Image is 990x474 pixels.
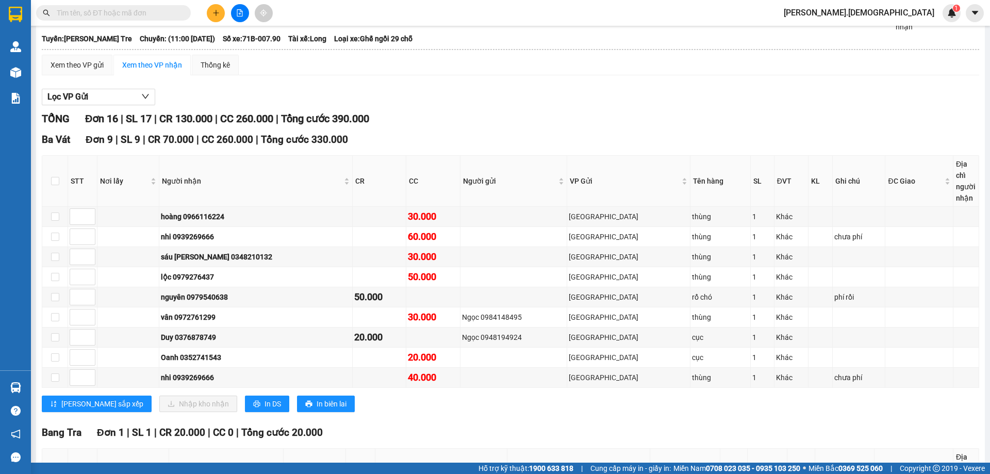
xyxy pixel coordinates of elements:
span: | [890,463,892,474]
button: aim [255,4,273,22]
span: notification [11,429,21,439]
span: Lọc VP Gửi [47,90,88,103]
div: cục [692,352,749,363]
span: In DS [265,398,281,410]
span: Loại xe: Ghế ngồi 29 chỗ [334,33,412,44]
div: 30.000 [408,310,458,324]
div: Oanh 0352741543 [161,352,351,363]
div: 1 [752,271,772,283]
span: [PERSON_NAME] sắp xếp [61,398,143,410]
span: | [121,112,123,125]
span: question-circle [11,406,21,416]
span: Miền Nam [673,463,800,474]
span: file-add [236,9,243,17]
td: Sài Gòn [567,368,690,388]
div: thùng [692,251,749,263]
th: Ghi chú [833,156,886,207]
div: rổ chó [692,291,749,303]
th: KL [808,156,833,207]
div: 1 [752,332,772,343]
td: Sài Gòn [567,328,690,348]
td: Sài Gòn [567,207,690,227]
div: chưa phí [834,372,884,383]
div: [GEOGRAPHIC_DATA] [569,352,688,363]
div: 1 [752,291,772,303]
input: Tìm tên, số ĐT hoặc mã đơn [57,7,178,19]
span: | [154,427,157,438]
button: file-add [231,4,249,22]
div: Địa chỉ người nhận [956,158,976,204]
span: Tổng cước 20.000 [241,427,323,438]
div: thùng [692,271,749,283]
div: [GEOGRAPHIC_DATA] [569,291,688,303]
span: Tổng cước 330.000 [261,134,348,145]
th: STT [68,156,97,207]
strong: 1900 633 818 [529,464,573,472]
div: Thống kê [201,59,230,71]
span: search [43,9,50,17]
div: [GEOGRAPHIC_DATA] [569,211,688,222]
div: 1 [752,211,772,222]
th: CR [353,156,406,207]
span: Nơi lấy [100,175,148,187]
div: Ngọc 0948194924 [462,332,565,343]
button: printerIn biên lai [297,396,355,412]
b: Tuyến: [PERSON_NAME] Tre [42,35,132,43]
span: down [141,92,150,101]
span: SL 9 [121,134,140,145]
span: CC 260.000 [220,112,273,125]
span: CR 20.000 [159,427,205,438]
span: ĐC Giao [888,175,942,187]
div: Ngọc 0984148495 [462,312,565,323]
div: 60.000 [408,230,458,244]
div: Khác [776,352,806,363]
th: ĐVT [774,156,808,207]
td: Sài Gòn [567,247,690,267]
strong: 0708 023 035 - 0935 103 250 [706,464,800,472]
div: lộc 0979276437 [161,271,351,283]
div: hoàng 0966116224 [161,211,351,222]
img: solution-icon [10,93,21,104]
span: 1 [954,5,958,12]
div: Khác [776,332,806,343]
span: Đơn 9 [86,134,113,145]
td: Sài Gòn [567,227,690,247]
td: Sài Gòn [567,287,690,307]
div: Khác [776,231,806,242]
sup: 1 [953,5,960,12]
div: 1 [752,231,772,242]
span: Tổng cước 390.000 [281,112,369,125]
span: ⚪️ [803,466,806,470]
span: sort-ascending [50,400,57,408]
span: Đơn 1 [97,427,124,438]
td: Sài Gòn [567,267,690,287]
div: Xem theo VP nhận [122,59,182,71]
span: | [215,112,218,125]
img: warehouse-icon [10,41,21,52]
span: CC 260.000 [202,134,253,145]
div: 20.000 [408,350,458,365]
strong: 0369 525 060 [838,464,883,472]
div: 1 [752,251,772,263]
span: Người gửi [463,175,556,187]
button: Lọc VP Gửi [42,89,155,105]
span: | [256,134,258,145]
span: VP Gửi [570,175,680,187]
span: | [208,427,210,438]
div: Khác [776,271,806,283]
span: CC 0 [213,427,234,438]
span: [PERSON_NAME].[DEMOGRAPHIC_DATA] [775,6,943,19]
span: SL 17 [126,112,152,125]
div: [GEOGRAPHIC_DATA] [569,332,688,343]
span: | [143,134,145,145]
div: 50.000 [354,290,404,304]
span: CR 130.000 [159,112,212,125]
span: Ba Vát [42,134,70,145]
button: downloadNhập kho nhận [159,396,237,412]
div: [GEOGRAPHIC_DATA] [569,271,688,283]
div: thùng [692,312,749,323]
div: Khác [776,312,806,323]
span: | [115,134,118,145]
div: 50.000 [408,270,458,284]
span: copyright [933,465,940,472]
